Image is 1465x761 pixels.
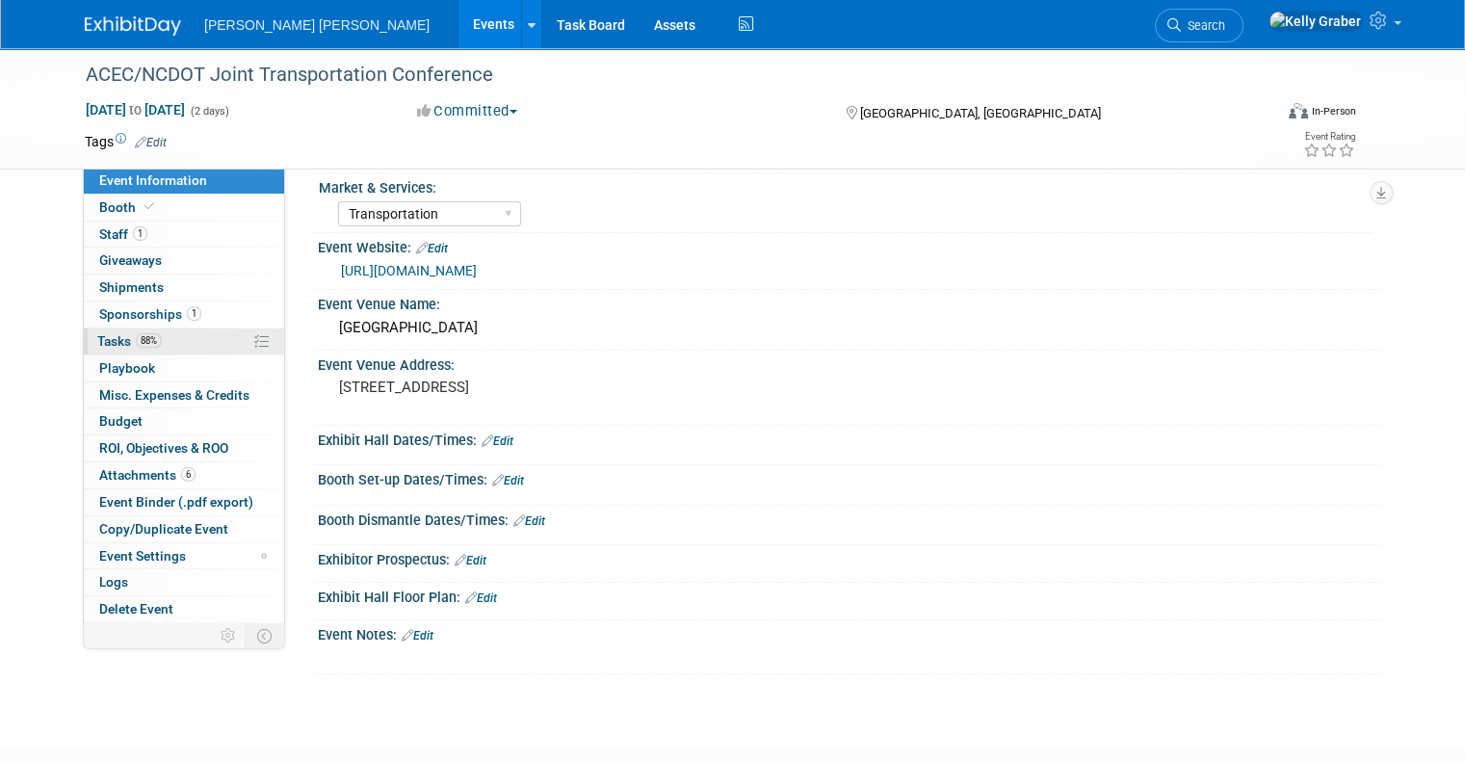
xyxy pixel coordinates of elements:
[144,201,154,212] i: Booth reservation complete
[126,102,144,118] span: to
[341,263,477,278] a: [URL][DOMAIN_NAME]
[1181,18,1225,33] span: Search
[85,132,167,151] td: Tags
[1269,11,1362,32] img: Kelly Graber
[84,275,284,301] a: Shipments
[318,351,1380,375] div: Event Venue Address:
[84,328,284,354] a: Tasks88%
[99,601,173,617] span: Delete Event
[99,252,162,268] span: Giveaways
[133,226,147,241] span: 1
[482,434,513,448] a: Edit
[1303,132,1355,142] div: Event Rating
[1311,104,1356,118] div: In-Person
[319,173,1372,197] div: Market & Services:
[1168,100,1356,129] div: Event Format
[84,195,284,221] a: Booth
[99,172,207,188] span: Event Information
[492,474,524,487] a: Edit
[1155,9,1243,42] a: Search
[99,467,196,483] span: Attachments
[181,467,196,482] span: 6
[84,435,284,461] a: ROI, Objectives & ROO
[339,379,740,396] pre: [STREET_ADDRESS]
[84,516,284,542] a: Copy/Duplicate Event
[84,302,284,328] a: Sponsorships1
[99,548,186,564] span: Event Settings
[97,333,162,349] span: Tasks
[84,596,284,622] a: Delete Event
[84,489,284,515] a: Event Binder (.pdf export)
[136,333,162,348] span: 88%
[99,199,158,215] span: Booth
[99,306,201,322] span: Sponsorships
[99,494,253,510] span: Event Binder (.pdf export)
[84,569,284,595] a: Logs
[79,58,1248,92] div: ACEC/NCDOT Joint Transportation Conference
[84,382,284,408] a: Misc. Expenses & Credits
[99,279,164,295] span: Shipments
[410,101,525,121] button: Committed
[318,506,1380,531] div: Booth Dismantle Dates/Times:
[84,355,284,381] a: Playbook
[416,242,448,255] a: Edit
[455,554,486,567] a: Edit
[99,387,249,403] span: Misc. Expenses & Credits
[99,360,155,376] span: Playbook
[212,623,246,648] td: Personalize Event Tab Strip
[513,514,545,528] a: Edit
[84,222,284,248] a: Staff1
[99,440,228,456] span: ROI, Objectives & ROO
[187,306,201,321] span: 1
[99,226,147,242] span: Staff
[84,408,284,434] a: Budget
[84,462,284,488] a: Attachments6
[465,591,497,605] a: Edit
[318,233,1380,258] div: Event Website:
[135,136,167,149] a: Edit
[85,16,181,36] img: ExhibitDay
[332,313,1366,343] div: [GEOGRAPHIC_DATA]
[261,553,267,559] span: Modified Layout
[99,413,143,429] span: Budget
[318,465,1380,490] div: Booth Set-up Dates/Times:
[318,545,1380,570] div: Exhibitor Prospectus:
[318,290,1380,314] div: Event Venue Name:
[402,629,433,643] a: Edit
[84,248,284,274] a: Giveaways
[1289,103,1308,118] img: Format-Inperson.png
[860,106,1101,120] span: [GEOGRAPHIC_DATA], [GEOGRAPHIC_DATA]
[99,521,228,537] span: Copy/Duplicate Event
[85,101,186,118] span: [DATE] [DATE]
[246,623,285,648] td: Toggle Event Tabs
[318,620,1380,645] div: Event Notes:
[318,583,1380,608] div: Exhibit Hall Floor Plan:
[99,574,128,590] span: Logs
[318,426,1380,451] div: Exhibit Hall Dates/Times:
[189,105,229,118] span: (2 days)
[204,17,430,33] span: [PERSON_NAME] [PERSON_NAME]
[84,543,284,569] a: Event Settings
[84,168,284,194] a: Event Information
